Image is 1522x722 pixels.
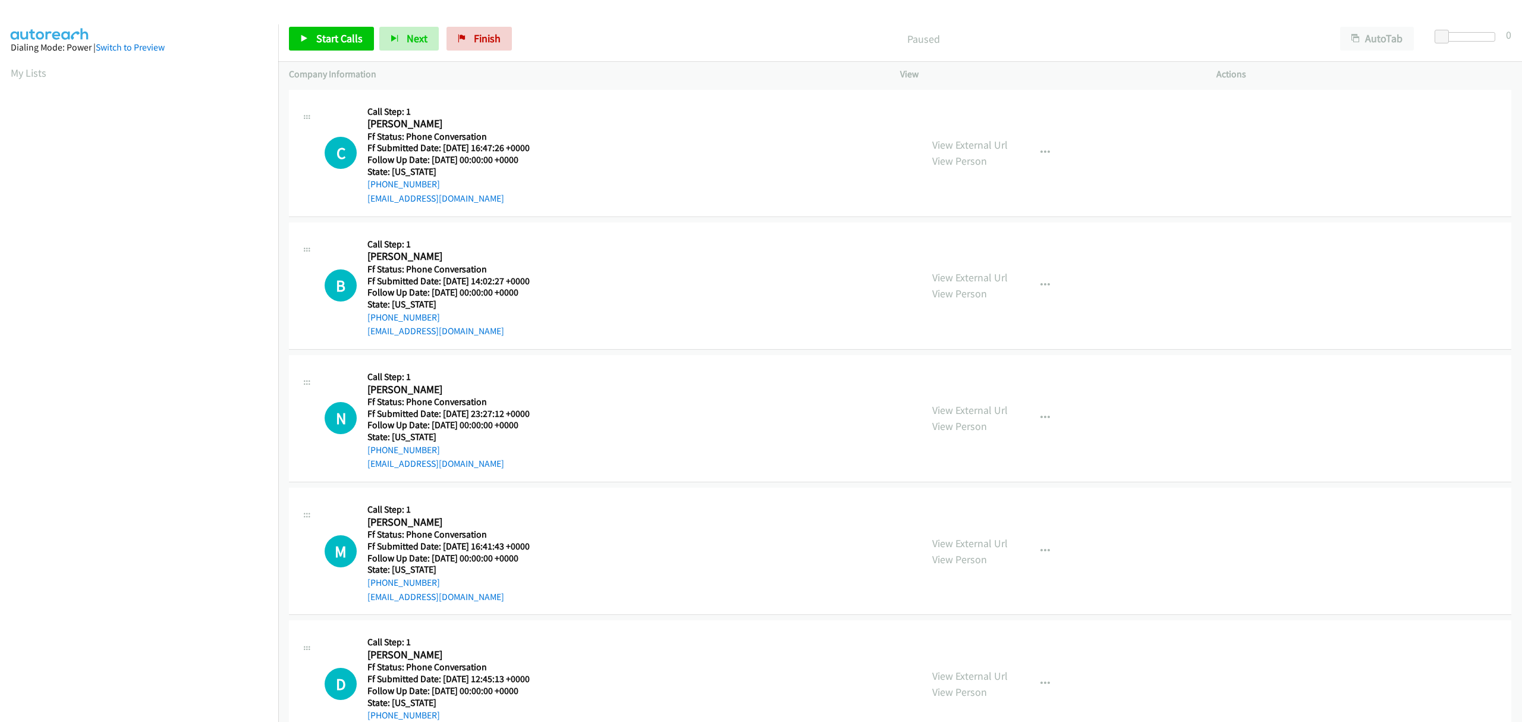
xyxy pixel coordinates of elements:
a: [EMAIL_ADDRESS][DOMAIN_NAME] [367,193,504,204]
div: The call is yet to be attempted [325,402,357,434]
h5: Follow Up Date: [DATE] 00:00:00 +0000 [367,287,545,299]
h5: Call Step: 1 [367,106,545,118]
p: View [900,67,1195,81]
h5: Ff Submitted Date: [DATE] 23:27:12 +0000 [367,408,545,420]
h1: M [325,535,357,567]
h5: Call Step: 1 [367,504,545,516]
h2: [PERSON_NAME] [367,383,545,397]
button: Next [379,27,439,51]
a: View Person [932,287,987,300]
p: Company Information [289,67,879,81]
span: Start Calls [316,32,363,45]
div: The call is yet to be attempted [325,269,357,302]
a: View External Url [932,536,1008,550]
h1: D [325,668,357,700]
h5: Ff Status: Phone Conversation [367,529,545,541]
a: View External Url [932,403,1008,417]
a: [PHONE_NUMBER] [367,178,440,190]
h5: State: [US_STATE] [367,166,545,178]
h5: Follow Up Date: [DATE] 00:00:00 +0000 [367,419,545,431]
a: Switch to Preview [96,42,165,53]
a: View External Url [932,669,1008,683]
h1: C [325,137,357,169]
h5: State: [US_STATE] [367,564,545,576]
a: [EMAIL_ADDRESS][DOMAIN_NAME] [367,591,504,602]
a: My Lists [11,66,46,80]
h5: Ff Status: Phone Conversation [367,263,545,275]
iframe: Dialpad [11,92,278,657]
h5: Call Step: 1 [367,636,545,648]
h5: Call Step: 1 [367,371,545,383]
h5: State: [US_STATE] [367,299,545,310]
h5: State: [US_STATE] [367,697,545,709]
h1: B [325,269,357,302]
div: Delay between calls (in seconds) [1441,32,1495,42]
a: View Person [932,154,987,168]
button: AutoTab [1340,27,1414,51]
a: Finish [446,27,512,51]
a: View External Url [932,138,1008,152]
div: Dialing Mode: Power | [11,40,268,55]
h5: Ff Status: Phone Conversation [367,396,545,408]
h2: [PERSON_NAME] [367,250,545,263]
a: Start Calls [289,27,374,51]
a: [PHONE_NUMBER] [367,577,440,588]
p: Paused [528,31,1319,47]
h5: Call Step: 1 [367,238,545,250]
h5: Ff Status: Phone Conversation [367,131,545,143]
div: The call is yet to be attempted [325,137,357,169]
h2: [PERSON_NAME] [367,516,545,529]
a: View Person [932,685,987,699]
h5: Follow Up Date: [DATE] 00:00:00 +0000 [367,154,545,166]
h5: Ff Submitted Date: [DATE] 16:41:43 +0000 [367,541,545,553]
h5: Ff Submitted Date: [DATE] 16:47:26 +0000 [367,142,545,154]
h5: State: [US_STATE] [367,431,545,443]
a: View Person [932,553,987,566]
h5: Follow Up Date: [DATE] 00:00:00 +0000 [367,685,545,697]
h5: Ff Submitted Date: [DATE] 12:45:13 +0000 [367,673,545,685]
div: The call is yet to be attempted [325,535,357,567]
h5: Ff Status: Phone Conversation [367,661,545,673]
a: [PHONE_NUMBER] [367,312,440,323]
a: [PHONE_NUMBER] [367,710,440,721]
a: [PHONE_NUMBER] [367,444,440,456]
h5: Ff Submitted Date: [DATE] 14:02:27 +0000 [367,275,545,287]
span: Finish [474,32,501,45]
a: [EMAIL_ADDRESS][DOMAIN_NAME] [367,325,504,337]
a: [EMAIL_ADDRESS][DOMAIN_NAME] [367,458,504,469]
h2: [PERSON_NAME] [367,648,545,662]
div: The call is yet to be attempted [325,668,357,700]
h1: N [325,402,357,434]
p: Actions [1216,67,1511,81]
h2: [PERSON_NAME] [367,117,545,131]
a: View Person [932,419,987,433]
span: Next [407,32,427,45]
a: View External Url [932,271,1008,284]
div: 0 [1506,27,1511,43]
h5: Follow Up Date: [DATE] 00:00:00 +0000 [367,553,545,564]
